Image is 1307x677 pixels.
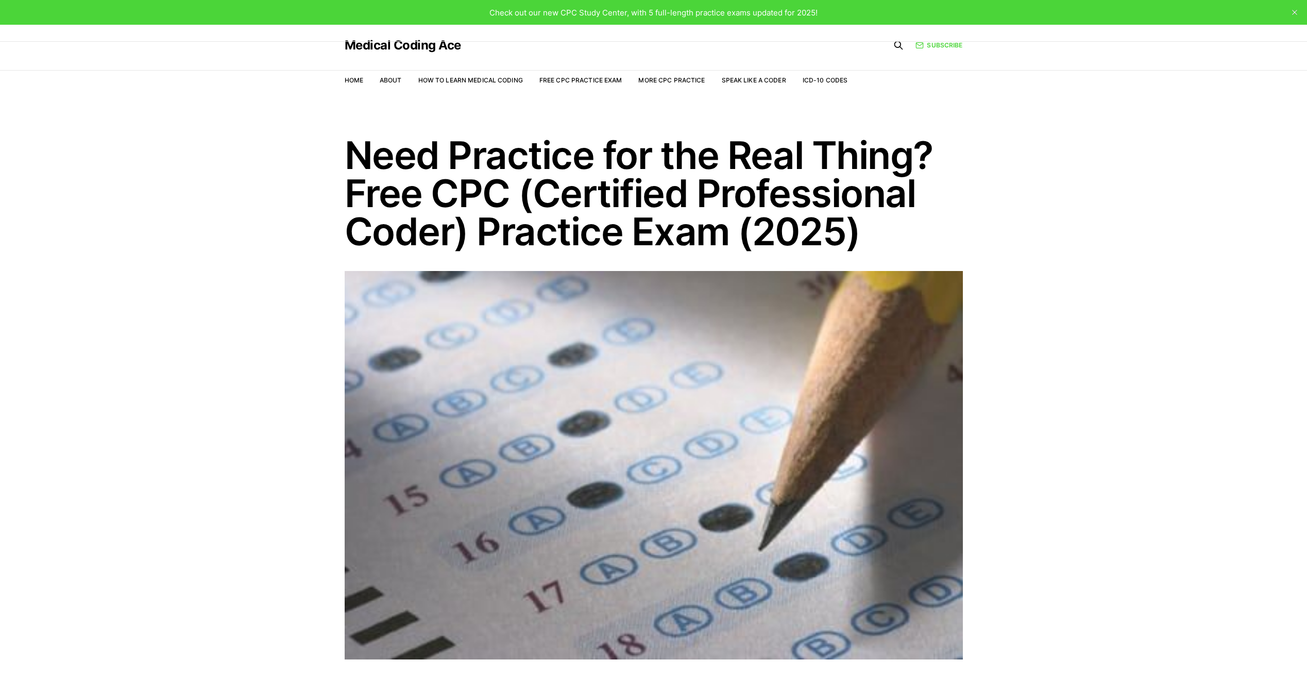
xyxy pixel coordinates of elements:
a: About [380,76,402,84]
button: close [1286,4,1303,21]
h1: Need Practice for the Real Thing? Free CPC (Certified Professional Coder) Practice Exam (2025) [345,136,963,250]
a: Medical Coding Ace [345,39,461,52]
img: Prepare for the CPC with our Free CPC Practice Exam (updated 2023)! [345,271,963,659]
a: Home [345,76,363,84]
a: More CPC Practice [638,76,705,84]
a: Speak Like a Coder [722,76,786,84]
span: Check out our new CPC Study Center, with 5 full-length practice exams updated for 2025! [489,8,818,18]
a: Subscribe [915,40,962,50]
a: How to Learn Medical Coding [418,76,523,84]
iframe: portal-trigger [1139,627,1307,677]
a: Free CPC Practice Exam [539,76,622,84]
a: ICD-10 Codes [803,76,847,84]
